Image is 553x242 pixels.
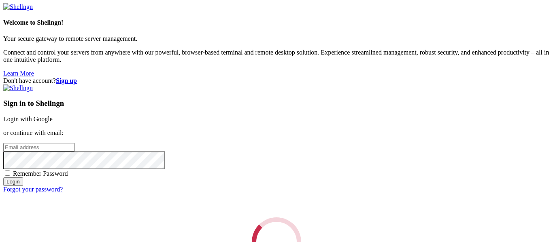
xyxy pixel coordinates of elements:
p: Your secure gateway to remote server management. [3,35,550,42]
img: Shellngn [3,3,33,11]
h4: Welcome to Shellngn! [3,19,550,26]
div: Don't have account? [3,77,550,84]
a: Learn More [3,70,34,77]
a: Forgot your password? [3,186,63,193]
span: Remember Password [13,170,68,177]
input: Login [3,177,23,186]
input: Email address [3,143,75,152]
h3: Sign in to Shellngn [3,99,550,108]
a: Login with Google [3,116,53,122]
p: or continue with email: [3,129,550,137]
img: Shellngn [3,84,33,92]
p: Connect and control your servers from anywhere with our powerful, browser-based terminal and remo... [3,49,550,63]
input: Remember Password [5,170,10,176]
a: Sign up [56,77,77,84]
